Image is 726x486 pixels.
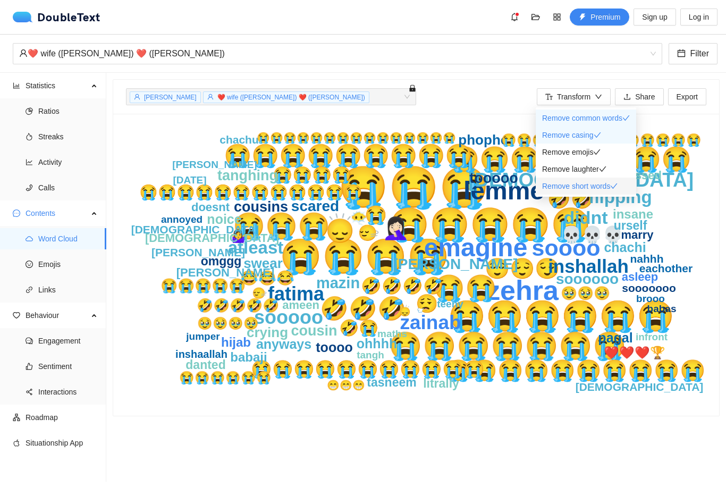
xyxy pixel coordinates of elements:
[13,414,20,421] span: apartment
[621,228,654,241] text: marry
[635,91,655,103] span: Share
[599,165,606,173] span: check
[677,91,698,103] span: Export
[26,261,33,268] span: smile
[416,293,438,315] text: 😮‍💨
[252,286,267,300] text: 🙂‍↔️
[134,94,140,100] span: user
[547,188,594,210] text: 🤣🤣
[485,256,560,281] text: 😌😌😌
[185,331,220,342] text: jumper
[506,9,523,26] button: bell
[690,47,709,60] span: Filter
[545,93,553,102] span: font-size
[593,148,601,156] span: check
[445,358,706,383] text: 😭😭😭😭😭😭😭😭😭😭
[382,215,410,241] text: 🤦🏻‍♀️
[424,233,528,262] text: emagine
[291,323,337,339] text: cousin
[220,133,259,146] text: chachu
[139,183,362,201] text: 😭😭😭😭😭😭😭😭😭😭😭😭
[458,132,509,148] text: phopho
[527,9,544,26] button: folder-open
[145,231,279,245] text: [DEMOGRAPHIC_DATA]
[433,273,497,303] text: 😭😭
[256,337,311,351] text: anyways
[393,256,518,272] text: [PERSON_NAME]
[537,88,611,105] button: font-sizeTransformdown
[557,91,590,103] span: Transform
[463,177,544,205] text: lemme
[38,177,98,198] span: Calls
[233,211,331,242] text: 😭😭😭
[230,350,267,364] text: babaji
[221,335,251,349] text: hijab
[367,375,416,389] text: tasneem
[339,319,379,338] text: 🤣😭
[389,330,627,362] text: 😭😭😭😭😭😭😭
[19,44,646,64] div: ❤️ wife ([PERSON_NAME]) ❤️ ([PERSON_NAME])
[26,407,98,428] span: Roadmap
[151,246,245,258] text: [PERSON_NAME]
[38,228,98,249] span: Word Cloud
[19,44,656,64] span: ❤️ wife (InshaAllah) ❤️ (chulbuli)
[630,253,664,265] text: nahhh
[604,240,646,255] text: chachi
[234,199,288,215] text: cousins
[38,330,98,351] span: Engagement
[251,359,485,379] text: 😭😭😭😭😭😭😭😭😭😭😭
[350,210,368,227] text: 😶‍🌫️
[207,212,241,227] text: noice
[680,9,717,26] button: Log in
[26,388,33,396] span: share-alt
[254,306,323,328] text: sooooo
[38,381,98,403] span: Interactions
[668,88,706,105] button: Export
[26,75,88,96] span: Statistics
[257,131,456,144] text: 😭😭😭😭😭😭😭😭😭😭😭😭😭😭😭
[542,182,610,190] span: Remove short words
[176,266,275,279] text: [PERSON_NAME]
[361,276,444,296] text: 🤣🤣🤣🤣
[197,316,259,331] text: 🥹🥹🥹🥹
[217,94,365,101] span: ❤️ wife ([PERSON_NAME]) ❤️ ([PERSON_NAME])
[268,283,325,305] text: fatima
[542,114,622,122] span: Remove common words
[409,85,416,92] span: lock
[185,358,225,372] text: danted
[280,236,450,276] text: 😭😭😭😭
[689,11,709,23] span: Log in
[13,82,20,89] span: bar-chart
[677,49,686,59] span: calendar
[172,159,257,170] text: [PERSON_NAME]
[175,348,227,360] text: inshaallah
[636,331,668,342] text: infront
[647,303,677,314] text: babas
[636,293,665,304] text: brooo
[639,262,693,274] text: eachother
[548,256,629,276] text: inshallah
[13,312,20,319] span: heart
[576,381,704,393] text: [DEMOGRAPHIC_DATA]
[377,328,407,339] text: maths
[399,305,411,317] text: 🙂‍↕️
[161,214,202,225] text: annoyed
[622,282,676,294] text: sooooooo
[338,163,489,211] text: 😭😭😭
[327,379,365,391] text: 😁😁😁
[291,198,339,214] text: scared
[528,13,544,21] span: folder-open
[389,205,592,244] text: 😭😭😭😭😭
[217,167,278,183] text: tanghing
[26,184,33,191] span: phone
[634,9,676,26] button: Sign up
[598,330,632,345] text: pagal
[26,235,33,242] span: cloud
[561,285,611,301] text: 🥹🥹🥹
[228,238,284,257] text: atleast
[604,345,665,360] text: ❤️❤️❤️🏆
[26,158,33,166] span: line-chart
[423,376,459,390] text: litrally
[243,255,283,271] text: swear
[501,132,702,147] text: 😭😭😭😭😭😭😭😭😭😭😭😭😭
